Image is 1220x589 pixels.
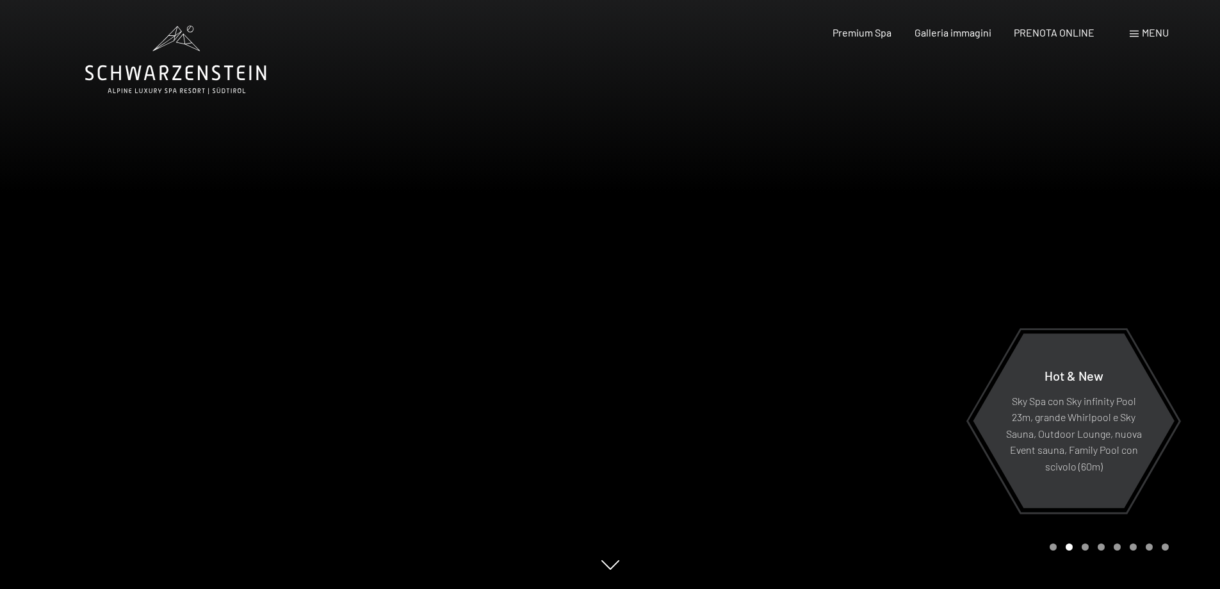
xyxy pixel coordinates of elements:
p: Sky Spa con Sky infinity Pool 23m, grande Whirlpool e Sky Sauna, Outdoor Lounge, nuova Event saun... [1004,392,1143,474]
a: Galleria immagini [915,26,991,38]
div: Carousel Page 4 [1098,543,1105,551]
div: Carousel Page 1 [1050,543,1057,551]
span: Menu [1142,26,1169,38]
div: Carousel Page 8 [1162,543,1169,551]
div: Carousel Page 3 [1082,543,1089,551]
div: Carousel Page 7 [1146,543,1153,551]
a: PRENOTA ONLINE [1014,26,1094,38]
div: Carousel Page 2 (Current Slide) [1066,543,1073,551]
div: Carousel Pagination [1045,543,1169,551]
div: Carousel Page 5 [1114,543,1121,551]
a: Premium Spa [833,26,891,38]
a: Hot & New Sky Spa con Sky infinity Pool 23m, grande Whirlpool e Sky Sauna, Outdoor Lounge, nuova ... [972,333,1175,509]
div: Carousel Page 6 [1130,543,1137,551]
span: Hot & New [1045,367,1103,383]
